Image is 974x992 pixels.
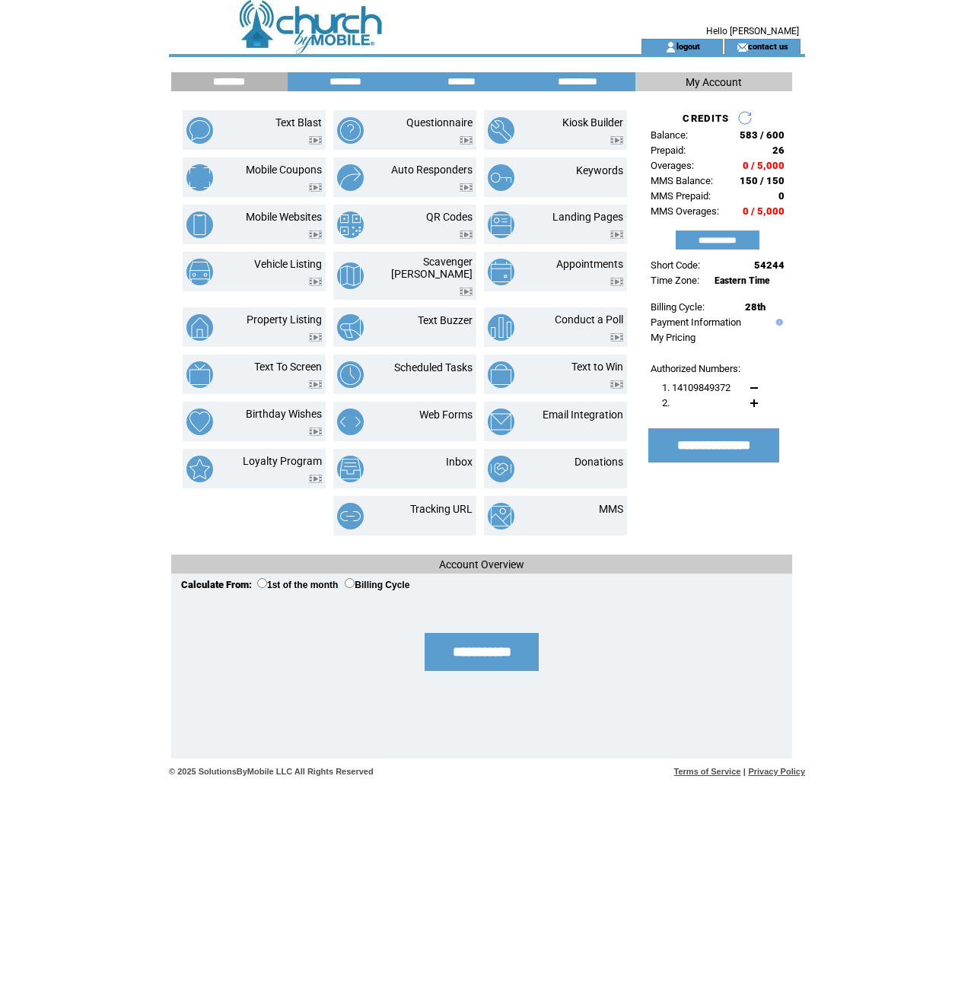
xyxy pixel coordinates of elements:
[676,41,700,51] a: logout
[662,382,730,393] span: 1. 14109849372
[740,175,785,186] span: 150 / 150
[446,456,473,468] a: Inbox
[651,160,694,171] span: Overages:
[186,409,213,435] img: birthday-wishes.png
[745,301,766,313] span: 28th
[309,333,322,342] img: video.png
[309,136,322,145] img: video.png
[610,278,623,286] img: video.png
[406,116,473,129] a: Questionnaire
[610,380,623,389] img: video.png
[488,409,514,435] img: email-integration.png
[419,409,473,421] a: Web Forms
[555,313,623,326] a: Conduct a Poll
[169,767,374,776] span: © 2025 SolutionsByMobile LLC All Rights Reserved
[345,580,409,590] label: Billing Cycle
[337,456,364,482] img: inbox.png
[186,164,213,191] img: mobile-coupons.png
[748,767,805,776] a: Privacy Policy
[665,41,676,53] img: account_icon.gif
[186,456,213,482] img: loyalty-program.png
[715,275,770,286] span: Eastern Time
[651,145,686,156] span: Prepaid:
[309,278,322,286] img: video.png
[345,578,355,588] input: Billing Cycle
[740,129,785,141] span: 583 / 600
[651,275,699,286] span: Time Zone:
[651,190,711,202] span: MMS Prepaid:
[651,332,695,343] a: My Pricing
[599,503,623,515] a: MMS
[337,314,364,341] img: text-buzzer.png
[610,231,623,239] img: video.png
[337,211,364,238] img: qr-codes.png
[186,361,213,388] img: text-to-screen.png
[181,579,252,590] span: Calculate From:
[743,767,746,776] span: |
[488,456,514,482] img: donations.png
[243,455,322,467] a: Loyalty Program
[488,314,514,341] img: conduct-a-poll.png
[337,409,364,435] img: web-forms.png
[610,333,623,342] img: video.png
[337,361,364,388] img: scheduled-tasks.png
[778,190,785,202] span: 0
[662,397,670,409] span: 2.
[651,175,713,186] span: MMS Balance:
[488,211,514,238] img: landing-pages.png
[743,160,785,171] span: 0 / 5,000
[743,205,785,217] span: 0 / 5,000
[460,288,473,296] img: video.png
[571,361,623,373] a: Text to Win
[337,117,364,144] img: questionnaire.png
[488,259,514,285] img: appointments.png
[186,117,213,144] img: text-blast.png
[309,475,322,483] img: video.png
[683,113,729,124] span: CREDITS
[186,259,213,285] img: vehicle-listing.png
[257,578,267,588] input: 1st of the month
[737,41,748,53] img: contact_us_icon.gif
[257,580,338,590] label: 1st of the month
[488,117,514,144] img: kiosk-builder.png
[651,129,688,141] span: Balance:
[754,259,785,271] span: 54244
[543,409,623,421] a: Email Integration
[309,380,322,389] img: video.png
[772,145,785,156] span: 26
[275,116,322,129] a: Text Blast
[337,262,364,289] img: scavenger-hunt.png
[460,231,473,239] img: video.png
[309,231,322,239] img: video.png
[460,183,473,192] img: video.png
[556,258,623,270] a: Appointments
[488,361,514,388] img: text-to-win.png
[391,256,473,280] a: Scavenger [PERSON_NAME]
[748,41,788,51] a: contact us
[391,164,473,176] a: Auto Responders
[610,136,623,145] img: video.png
[651,363,740,374] span: Authorized Numbers:
[460,136,473,145] img: video.png
[651,205,719,217] span: MMS Overages:
[686,76,742,88] span: My Account
[246,408,322,420] a: Birthday Wishes
[254,361,322,373] a: Text To Screen
[309,428,322,436] img: video.png
[410,503,473,515] a: Tracking URL
[337,503,364,529] img: tracking-url.png
[575,456,623,468] a: Donations
[488,503,514,529] img: mms.png
[309,183,322,192] img: video.png
[254,258,322,270] a: Vehicle Listing
[186,211,213,238] img: mobile-websites.png
[426,211,473,223] a: QR Codes
[488,164,514,191] img: keywords.png
[394,361,473,374] a: Scheduled Tasks
[439,558,524,571] span: Account Overview
[562,116,623,129] a: Kiosk Builder
[247,313,322,326] a: Property Listing
[772,319,783,326] img: help.gif
[186,314,213,341] img: property-listing.png
[337,164,364,191] img: auto-responders.png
